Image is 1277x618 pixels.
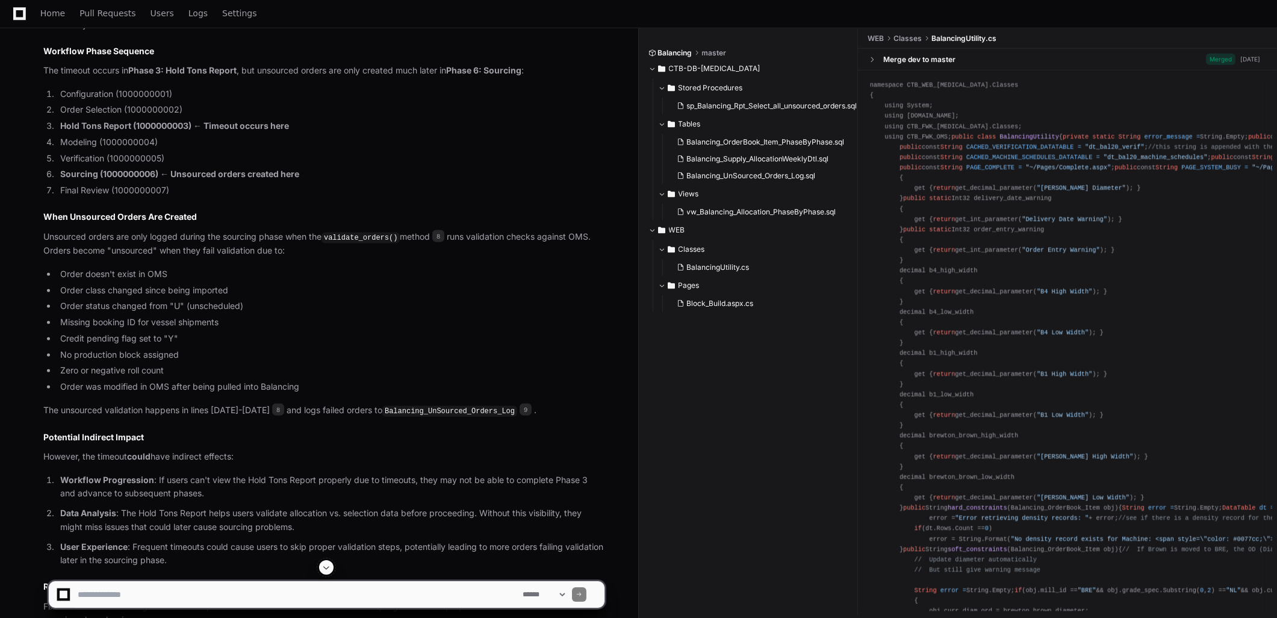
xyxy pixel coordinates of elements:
span: if [915,525,922,532]
span: "[PERSON_NAME] Diameter" [1037,184,1126,192]
button: Block_Build.aspx.cs [673,295,842,312]
li: Configuration (1000000001) [57,87,604,101]
div: [DATE] [1240,55,1260,64]
span: public [1211,154,1234,161]
span: soft_constraints [948,546,1007,553]
span: Pages [679,281,700,290]
span: String [940,164,963,171]
p: : If users can't view the Hold Tons Report properly due to timeouts, they may not be able to comp... [60,473,604,501]
p: : The Hold Tons Report helps users validate allocation vs. selection data before proceeding. With... [60,507,604,534]
span: public [903,195,925,202]
span: static [929,195,951,202]
span: master [702,48,727,58]
span: 8 [272,404,284,416]
li: Final Review (1000000007) [57,184,604,198]
span: "Error retrieving density records: " [955,514,1089,522]
svg: Directory [658,61,665,76]
span: Balancing_OrderBook_Item_PhaseByPhase.sql [687,137,845,147]
span: return [933,329,955,336]
span: Balancing_Supply_AllocationWeeklyDtl.sql [687,154,829,164]
span: String [1155,164,1178,171]
span: = [1270,504,1274,511]
span: dt [1260,504,1267,511]
span: Balancing [658,48,692,58]
div: Merge dev to master [883,55,955,64]
span: error_message [1145,133,1193,140]
button: Balancing_Supply_AllocationWeeklyDtl.sql [673,151,851,167]
span: = [1078,143,1081,151]
span: 9 [520,404,532,416]
span: public [899,164,922,171]
li: Order status changed from "U" (unscheduled) [57,299,604,313]
span: Merged [1206,54,1235,65]
span: // Update diameter automatically [915,556,1037,563]
span: return [933,288,955,295]
span: = [1170,504,1174,511]
span: hard_constraints [948,504,1007,511]
strong: Sourcing (1000000006) ← Unsourced orders created here [60,169,299,179]
span: static [1092,133,1114,140]
span: "[PERSON_NAME] High Width" [1037,453,1133,460]
span: "B4 Low Width" [1037,329,1089,336]
button: Views [658,184,859,204]
span: Classes [893,34,922,43]
span: WEB [669,225,685,235]
span: vw_Balancing_Allocation_PhaseByPhase.sql [687,207,836,217]
strong: Phase 3: Hold Tons Report [128,65,237,75]
span: return [933,246,955,254]
span: String [1252,154,1274,161]
span: "B1 Low Width" [1037,411,1089,419]
span: return [933,184,955,192]
li: No production block assigned [57,348,604,362]
strong: could [127,451,151,461]
span: 0 [985,525,989,532]
svg: Directory [668,81,675,95]
span: String [1119,133,1141,140]
strong: Phase 6: Sourcing [446,65,521,75]
span: (Balancing_OrderBook_Item obj) [1007,504,1119,511]
span: return [933,453,955,460]
button: vw_Balancing_Allocation_PhaseByPhase.sql [673,204,851,220]
span: public [1114,164,1137,171]
svg: Directory [658,223,665,237]
span: BalancingUtility.cs [687,263,750,272]
li: Zero or negative roll count [57,364,604,378]
strong: Data Analysis [60,508,116,518]
p: However, the timeout have indirect effects: [43,450,604,464]
strong: Hold Tons Report (1000000003) ← Timeout occurs here [60,120,289,131]
span: private [1063,133,1089,140]
li: Modeling (1000000004) [57,136,604,149]
button: BalancingUtility.cs [673,259,842,276]
svg: Directory [668,242,675,257]
span: BalancingUtility [999,133,1059,140]
button: Stored Procedures [658,78,859,98]
li: Order doesn't exist in OMS [57,267,604,281]
h2: Potential Indirect Impact [43,431,604,443]
span: String [1122,504,1145,511]
p: The timeout occurs in , but unsourced orders are only created much later in : [43,64,604,78]
svg: Directory [668,278,675,293]
span: static [929,226,951,233]
span: "[PERSON_NAME] Low Width" [1037,494,1129,501]
span: Users [151,10,174,17]
span: String [940,143,963,151]
button: Balancing_OrderBook_Item_PhaseByPhase.sql [673,134,851,151]
svg: Directory [668,187,675,201]
span: WEB [868,34,884,43]
span: "dt_bal20_machine_schedules" [1104,154,1208,161]
span: return [933,216,955,223]
span: String [940,154,963,161]
li: Order Selection (1000000002) [57,103,604,117]
span: public [899,154,922,161]
span: sp_Balancing_Rpt_Select_all_unsourced_orders.sql [687,101,857,111]
span: (Balancing_OrderBook_Item obj) [1007,546,1119,553]
span: return [933,370,955,378]
span: "B1 High Width" [1037,370,1092,378]
span: = [1096,154,1100,161]
span: "Delivery Date Warning" [1022,216,1107,223]
span: CACHED_MACHINE_SCHEDULES_DATATABLE [966,154,1092,161]
span: "Order Entry Warning" [1022,246,1099,254]
span: Views [679,189,699,199]
span: PAGE_SYSTEM_BUSY [1181,164,1241,171]
span: Settings [222,10,256,17]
